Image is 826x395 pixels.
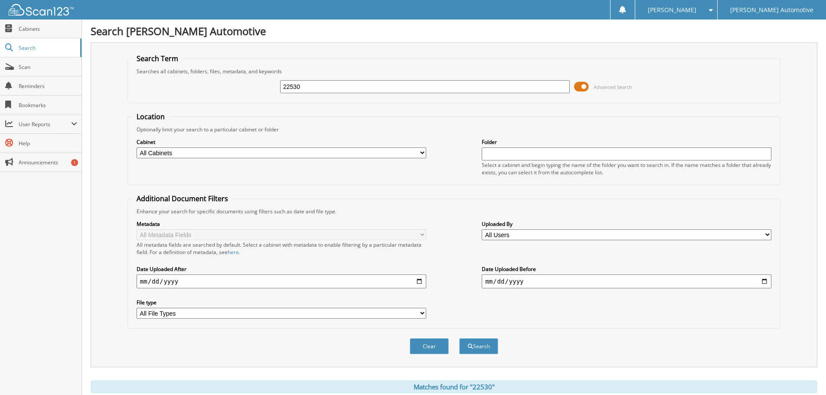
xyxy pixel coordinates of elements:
div: Enhance your search for specific documents using filters such as date and file type. [132,208,776,215]
label: Uploaded By [482,220,771,228]
div: Searches all cabinets, folders, files, metadata, and keywords [132,68,776,75]
label: Folder [482,138,771,146]
div: Matches found for "22530" [91,380,817,393]
span: Help [19,140,77,147]
input: start [137,274,426,288]
a: here [228,248,239,256]
label: Date Uploaded Before [482,265,771,273]
label: Date Uploaded After [137,265,426,273]
span: Scan [19,63,77,71]
span: [PERSON_NAME] [648,7,696,13]
label: Metadata [137,220,426,228]
legend: Location [132,112,169,121]
img: scan123-logo-white.svg [9,4,74,16]
button: Search [459,338,498,354]
span: [PERSON_NAME] Automotive [730,7,813,13]
span: Advanced Search [594,84,632,90]
span: Bookmarks [19,101,77,109]
legend: Additional Document Filters [132,194,232,203]
legend: Search Term [132,54,183,63]
span: User Reports [19,121,71,128]
div: Optionally limit your search to a particular cabinet or folder [132,126,776,133]
span: Announcements [19,159,77,166]
div: Select a cabinet and begin typing the name of the folder you want to search in. If the name match... [482,161,771,176]
label: File type [137,299,426,306]
label: Cabinet [137,138,426,146]
div: All metadata fields are searched by default. Select a cabinet with metadata to enable filtering b... [137,241,426,256]
input: end [482,274,771,288]
span: Reminders [19,82,77,90]
h1: Search [PERSON_NAME] Automotive [91,24,817,38]
span: Search [19,44,76,52]
div: 1 [71,159,78,166]
button: Clear [410,338,449,354]
span: Cabinets [19,25,77,33]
